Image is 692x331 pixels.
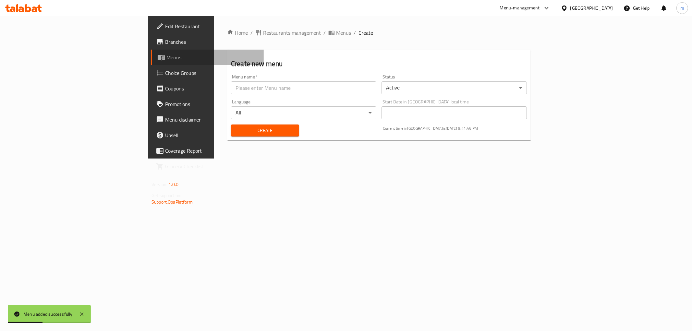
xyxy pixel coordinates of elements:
a: Promotions [151,96,264,112]
a: Upsell [151,127,264,143]
p: Current time in [GEOGRAPHIC_DATA] is [DATE] 9:41:46 PM [383,125,527,131]
span: 1.0.0 [168,180,178,189]
span: Version: [152,180,167,189]
a: Edit Restaurant [151,18,264,34]
a: Grocery Checklist [151,159,264,174]
span: Create [358,29,373,37]
a: Choice Groups [151,65,264,81]
div: Menu added successfully [23,311,73,318]
a: Menu disclaimer [151,112,264,127]
span: Menu disclaimer [165,116,259,124]
a: Coupons [151,81,264,96]
a: Coverage Report [151,143,264,159]
div: [GEOGRAPHIC_DATA] [570,5,613,12]
span: Get support on: [152,191,181,200]
div: Menu-management [500,4,540,12]
input: Please enter Menu name [231,81,376,94]
li: / [323,29,326,37]
h2: Create new menu [231,59,527,69]
div: Active [382,81,527,94]
span: Menus [166,53,259,61]
span: Upsell [165,131,259,139]
span: Branches [165,38,259,46]
span: Create [236,126,294,135]
span: Promotions [165,100,259,108]
span: Choice Groups [165,69,259,77]
a: Menus [151,50,264,65]
a: Menus [328,29,351,37]
a: Branches [151,34,264,50]
span: Grocery Checklist [165,162,259,170]
span: Menus [336,29,351,37]
span: Edit Restaurant [165,22,259,30]
span: Coupons [165,85,259,92]
nav: breadcrumb [227,29,531,37]
div: All [231,106,376,119]
span: Restaurants management [263,29,321,37]
li: / [354,29,356,37]
a: Restaurants management [255,29,321,37]
span: m [680,5,684,12]
button: Create [231,124,299,136]
a: Support.OpsPlatform [152,198,193,206]
span: Coverage Report [165,147,259,155]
